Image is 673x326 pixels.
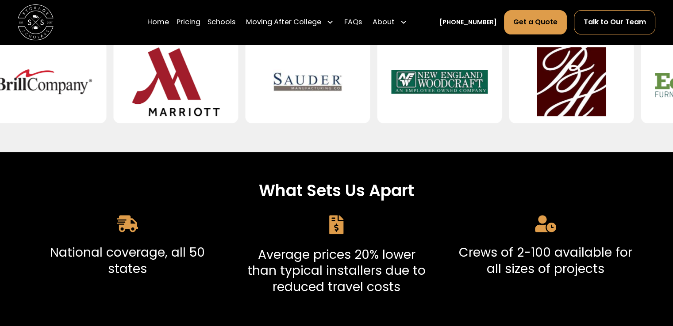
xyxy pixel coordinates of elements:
div: Moving After College [246,17,321,27]
a: Pricing [177,10,200,34]
div: Moving After College [242,10,337,34]
div: About [373,17,395,27]
a: home [18,4,54,40]
img: New England Woodcraft [391,47,488,116]
h2: What Sets Us Apart [34,180,639,201]
img: Blockhouse [523,47,619,116]
a: Talk to Our Team [574,10,655,34]
img: Sauder Manufacturing [259,47,356,116]
a: Schools [208,10,235,34]
a: FAQs [344,10,362,34]
h3: Crews of 2-100 available for all sizes of projects [452,244,639,277]
h3: National coverage, all 50 states [34,244,221,277]
h3: Average prices 20% lower than typical installers due to reduced travel costs [242,246,430,295]
a: Get a Quote [504,10,567,34]
img: Storage Scholars main logo [18,4,54,40]
a: [PHONE_NUMBER] [439,18,497,27]
img: Marriot Hotels [127,47,224,116]
a: Home [147,10,169,34]
div: About [369,10,411,34]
